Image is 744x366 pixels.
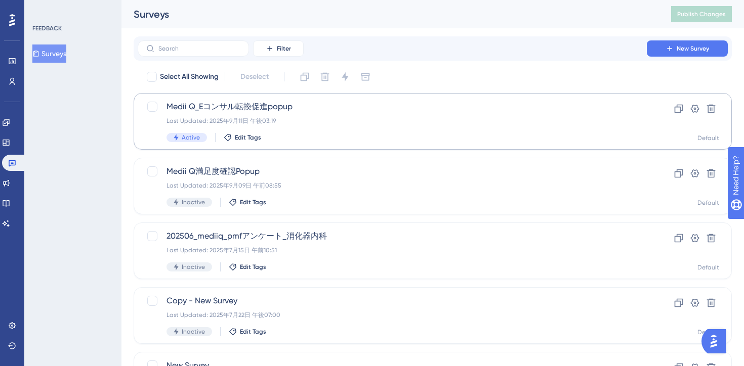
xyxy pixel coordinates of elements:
div: Default [697,199,719,207]
span: Edit Tags [240,198,266,206]
div: Default [697,134,719,142]
input: Search [158,45,240,52]
span: Edit Tags [240,263,266,271]
button: Edit Tags [224,133,261,142]
button: Edit Tags [229,198,266,206]
span: Medii Q満足度確認Popup [167,165,618,177]
span: Inactive [182,328,205,336]
span: Inactive [182,198,205,206]
div: Default [697,328,719,336]
button: Filter [253,40,304,57]
span: New Survey [677,44,709,53]
div: Surveys [134,7,646,21]
span: Active [182,133,200,142]
span: Select All Showing [160,71,219,83]
button: Publish Changes [671,6,732,22]
span: 202506_mediiq_pmfアンケート_消化器内科 [167,230,618,242]
button: Surveys [32,44,66,63]
span: Deselect [240,71,269,83]
div: FEEDBACK [32,24,62,32]
span: Edit Tags [240,328,266,336]
button: Edit Tags [229,263,266,271]
div: Default [697,263,719,271]
span: Medii Q_Eコンサル転換促進popup [167,101,618,113]
span: Need Help? [24,3,63,15]
span: Copy - New Survey [167,295,618,307]
div: Last Updated: 2025年9月11日 午後03:19 [167,117,618,125]
button: Deselect [231,68,278,86]
span: Publish Changes [677,10,726,18]
span: Filter [277,44,291,53]
button: New Survey [647,40,728,57]
button: Edit Tags [229,328,266,336]
span: Inactive [182,263,205,271]
div: Last Updated: 2025年7月15日 午前10:51 [167,246,618,254]
iframe: UserGuiding AI Assistant Launcher [701,326,732,356]
div: Last Updated: 2025年7月22日 午後07:00 [167,311,618,319]
span: Edit Tags [235,133,261,142]
div: Last Updated: 2025年9月09日 午前08:55 [167,181,618,190]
